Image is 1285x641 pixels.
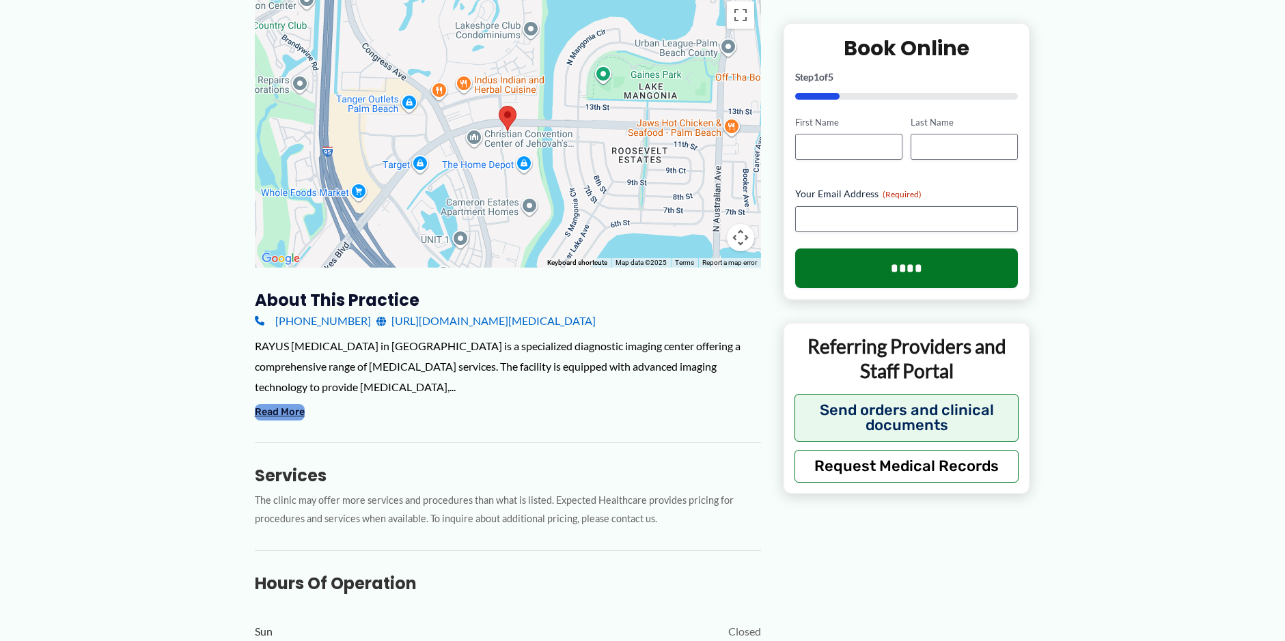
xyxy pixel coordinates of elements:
[795,187,1019,201] label: Your Email Address
[727,1,754,29] button: Toggle fullscreen view
[258,250,303,268] img: Google
[255,311,371,331] a: [PHONE_NUMBER]
[255,492,761,528] p: The clinic may offer more services and procedures than what is listed. Expected Healthcare provid...
[255,465,761,486] h3: Services
[547,258,607,268] button: Keyboard shortcuts
[727,224,754,251] button: Map camera controls
[702,259,757,266] a: Report a map error
[255,336,761,397] div: RAYUS [MEDICAL_DATA] in [GEOGRAPHIC_DATA] is a specialized diagnostic imaging center offering a c...
[828,70,833,82] span: 5
[616,259,667,266] span: Map data ©2025
[255,404,305,421] button: Read More
[795,72,1019,81] p: Step of
[255,573,761,594] h3: Hours of Operation
[795,34,1019,61] h2: Book Online
[795,449,1019,482] button: Request Medical Records
[883,189,922,199] span: (Required)
[814,70,819,82] span: 1
[255,289,761,311] h3: About this practice
[795,393,1019,441] button: Send orders and clinical documents
[911,115,1018,128] label: Last Name
[258,250,303,268] a: Open this area in Google Maps (opens a new window)
[376,311,596,331] a: [URL][DOMAIN_NAME][MEDICAL_DATA]
[795,334,1019,384] p: Referring Providers and Staff Portal
[795,115,902,128] label: First Name
[675,259,694,266] a: Terms (opens in new tab)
